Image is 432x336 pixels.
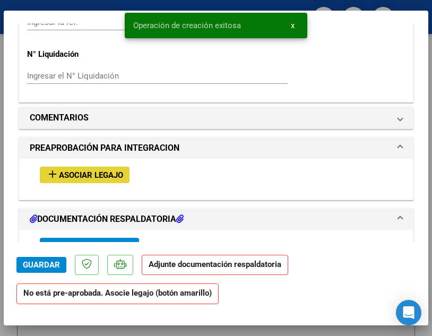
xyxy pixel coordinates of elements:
button: Guardar [16,257,66,273]
div: Open Intercom Messenger [396,300,421,325]
mat-expansion-panel-header: COMENTARIOS [19,107,413,128]
button: x [282,16,303,35]
span: Agregar Documento [46,242,133,251]
span: x [291,21,295,30]
button: Asociar Legajo [40,167,129,183]
span: Asociar Legajo [59,170,123,180]
strong: No está pre-aprobada. Asocie legajo (botón amarillo) [16,283,219,304]
span: Guardar [23,260,60,270]
p: N° Liquidación [27,48,141,61]
div: PREAPROBACIÓN PARA INTEGRACION [19,159,413,200]
mat-icon: add [46,168,59,180]
span: Operación de creación exitosa [133,20,241,31]
strong: Adjunte documentación respaldatoria [149,260,281,269]
mat-expansion-panel-header: DOCUMENTACIÓN RESPALDATORIA [19,209,413,230]
mat-expansion-panel-header: PREAPROBACIÓN PARA INTEGRACION [19,137,413,159]
h1: PREAPROBACIÓN PARA INTEGRACION [30,142,179,154]
h1: COMENTARIOS [30,111,89,124]
button: Agregar Documento [40,238,139,254]
h1: DOCUMENTACIÓN RESPALDATORIA [30,213,184,226]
